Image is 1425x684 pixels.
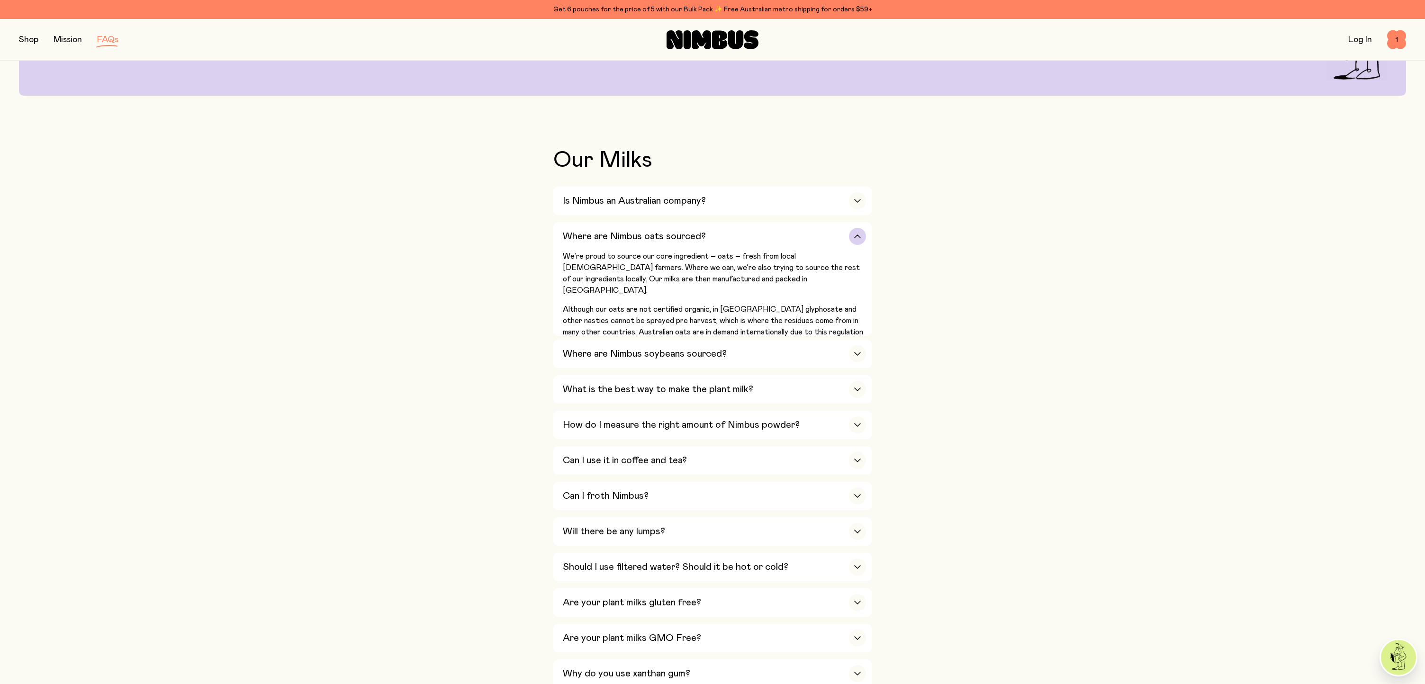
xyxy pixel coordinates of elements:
p: Although our oats are not certified organic, in [GEOGRAPHIC_DATA] glyphosate and other nasties ca... [563,304,866,349]
h3: Will there be any lumps? [563,526,665,537]
button: How do I measure the right amount of Nimbus powder? [553,411,872,439]
h3: Why do you use xanthan gum? [563,668,690,679]
button: Are your plant milks gluten free? [553,588,872,617]
h3: What is the best way to make the plant milk? [563,384,753,395]
h2: Our Milks [553,149,872,171]
button: Will there be any lumps? [553,517,872,546]
div: Get 6 pouches for the price of 5 with our Bulk Pack ✨ Free Australian metro shipping for orders $59+ [19,4,1406,15]
button: Is Nimbus an Australian company? [553,187,872,215]
h3: Should I use filtered water? Should it be hot or cold? [563,561,788,573]
h3: Is Nimbus an Australian company? [563,195,706,207]
a: Log In [1348,36,1372,44]
h3: Can I use it in coffee and tea? [563,455,687,466]
h3: Where are Nimbus soybeans sourced? [563,348,727,360]
h3: Are your plant milks gluten free? [563,597,701,608]
button: Where are Nimbus oats sourced?We’re proud to source our core ingredient – oats – fresh from local... [553,222,872,336]
h3: Can I froth Nimbus? [563,490,649,502]
a: Mission [54,36,82,44]
p: We’re proud to source our core ingredient – oats – fresh from local [DEMOGRAPHIC_DATA] farmers. W... [563,251,866,296]
button: Where are Nimbus soybeans sourced? [553,340,872,368]
h3: Where are Nimbus oats sourced? [563,231,706,242]
button: Can I use it in coffee and tea? [553,446,872,475]
button: What is the best way to make the plant milk? [553,375,872,404]
a: FAQs [97,36,118,44]
h3: How do I measure the right amount of Nimbus powder? [563,419,800,431]
h3: Are your plant milks GMO Free? [563,632,701,644]
button: 1 [1387,30,1406,49]
button: Can I froth Nimbus? [553,482,872,510]
button: Should I use filtered water? Should it be hot or cold? [553,553,872,581]
button: Are your plant milks GMO Free? [553,624,872,652]
img: agent [1381,640,1416,675]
